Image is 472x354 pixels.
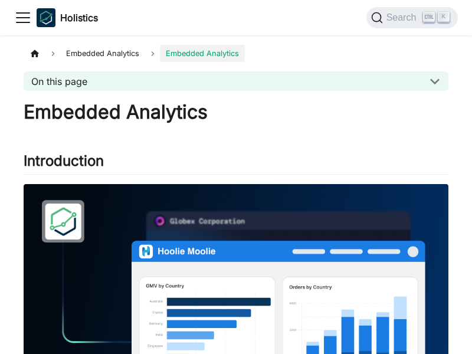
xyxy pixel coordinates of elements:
[14,9,32,27] button: Toggle navigation bar
[438,12,450,22] kbd: K
[24,152,448,175] h2: Introduction
[37,8,98,27] a: HolisticsHolistics
[60,45,145,62] span: Embedded Analytics
[24,71,448,91] button: On this page
[24,45,46,62] a: Home page
[24,45,448,62] nav: Breadcrumbs
[366,7,458,28] button: Search (Ctrl+K)
[60,11,98,25] b: Holistics
[24,100,448,124] h1: Embedded Analytics
[383,12,424,23] span: Search
[160,45,245,62] span: Embedded Analytics
[37,8,55,27] img: Holistics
